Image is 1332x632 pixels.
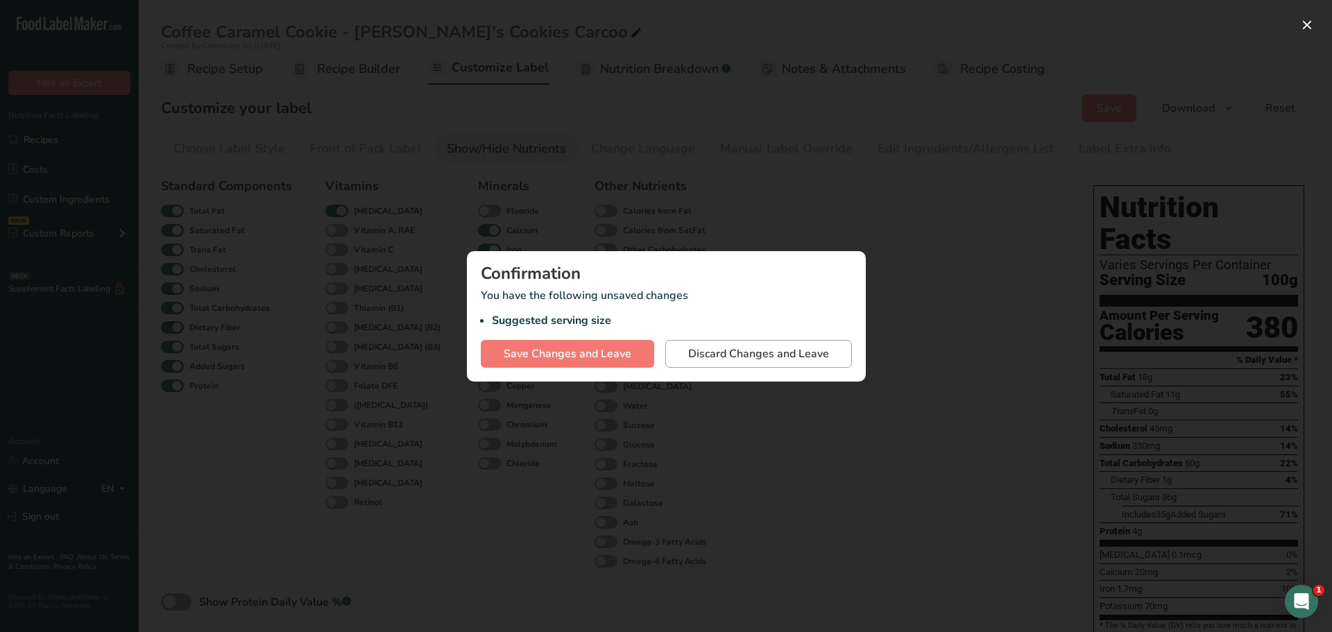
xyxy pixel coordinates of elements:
div: Confirmation [481,265,852,282]
button: Save Changes and Leave [481,340,654,368]
span: 1 [1313,585,1324,596]
button: Discard Changes and Leave [665,340,852,368]
p: You have the following unsaved changes [481,287,852,329]
li: Suggested serving size [492,312,852,329]
iframe: Intercom live chat [1285,585,1318,618]
span: Discard Changes and Leave [688,345,829,362]
span: Save Changes and Leave [504,345,631,362]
